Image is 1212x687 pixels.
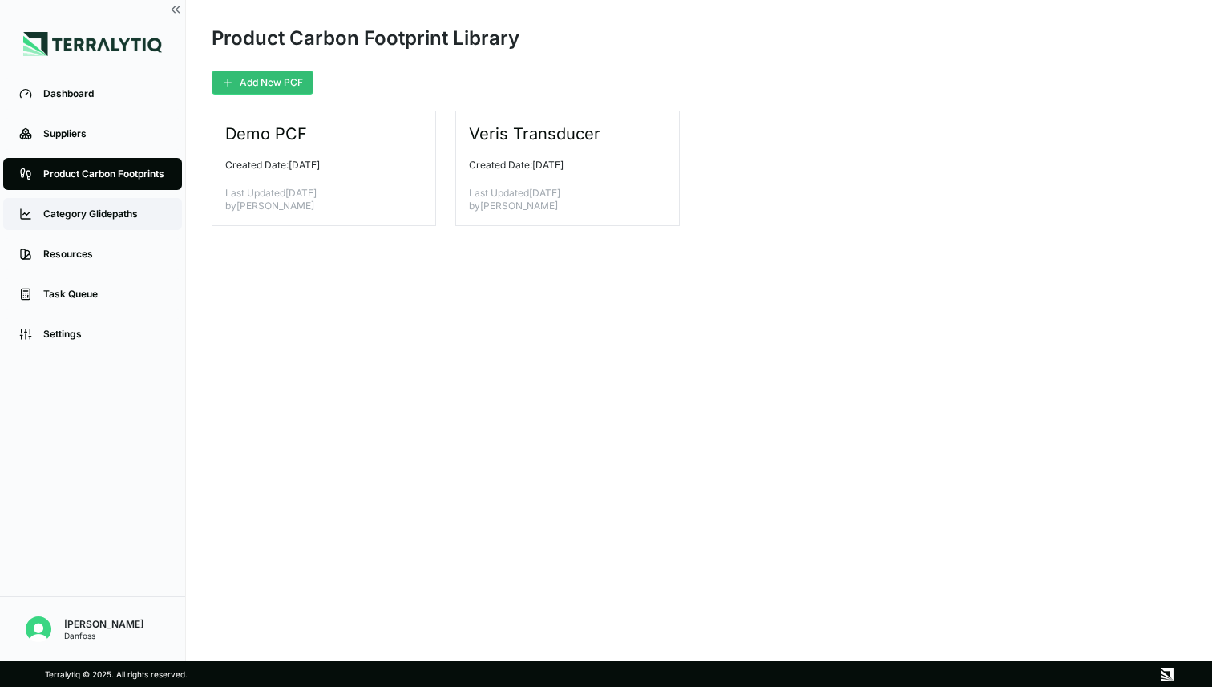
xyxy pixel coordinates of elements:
[23,32,162,56] img: Logo
[43,127,166,140] div: Suppliers
[64,631,143,641] div: Danfoss
[469,159,653,172] p: Created Date: [DATE]
[212,26,519,51] div: Product Carbon Footprint Library
[43,208,166,220] div: Category Glidepaths
[43,328,166,341] div: Settings
[225,124,309,143] h3: Demo PCF
[225,159,410,172] p: Created Date: [DATE]
[469,124,602,143] h3: Veris Transducer
[43,168,166,180] div: Product Carbon Footprints
[43,288,166,301] div: Task Queue
[26,616,51,642] img: Nitin Shetty
[212,71,313,95] button: Add New PCF
[64,618,143,631] div: [PERSON_NAME]
[19,610,58,649] button: Open user button
[43,248,166,261] div: Resources
[43,87,166,100] div: Dashboard
[225,187,410,212] p: Last Updated [DATE] by [PERSON_NAME]
[469,187,653,212] p: Last Updated [DATE] by [PERSON_NAME]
